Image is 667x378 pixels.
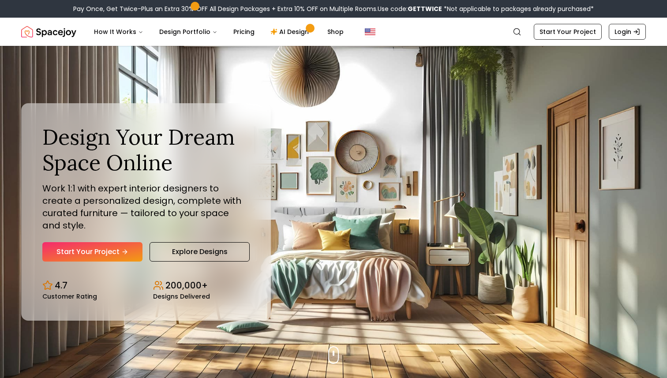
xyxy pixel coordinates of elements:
p: Work 1:1 with expert interior designers to create a personalized design, complete with curated fu... [42,182,250,232]
nav: Main [87,23,351,41]
small: Customer Rating [42,293,97,299]
span: Use code: [378,4,442,13]
small: Designs Delivered [153,293,210,299]
a: Explore Designs [150,242,250,262]
a: Spacejoy [21,23,76,41]
a: AI Design [263,23,319,41]
a: Start Your Project [534,24,602,40]
a: Login [609,24,646,40]
p: 200,000+ [165,279,208,292]
img: Spacejoy Logo [21,23,76,41]
h1: Design Your Dream Space Online [42,124,250,175]
div: Design stats [42,272,250,299]
b: GETTWICE [408,4,442,13]
a: Start Your Project [42,242,142,262]
div: Pay Once, Get Twice-Plus an Extra 30% OFF All Design Packages + Extra 10% OFF on Multiple Rooms. [73,4,594,13]
button: How It Works [87,23,150,41]
button: Design Portfolio [152,23,225,41]
nav: Global [21,18,646,46]
span: *Not applicable to packages already purchased* [442,4,594,13]
p: 4.7 [55,279,67,292]
a: Pricing [226,23,262,41]
img: United States [365,26,375,37]
a: Shop [320,23,351,41]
